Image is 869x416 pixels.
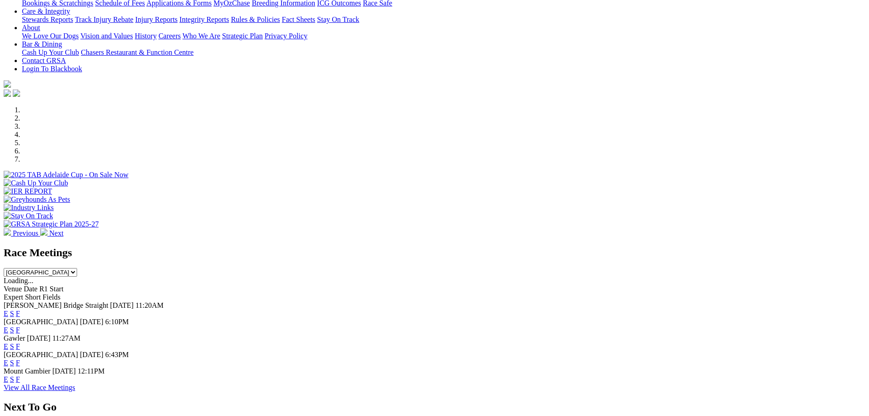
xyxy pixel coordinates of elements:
[4,171,129,179] img: 2025 TAB Adelaide Cup - On Sale Now
[158,32,181,40] a: Careers
[22,48,865,57] div: Bar & Dining
[4,212,53,220] img: Stay On Track
[22,7,70,15] a: Care & Integrity
[4,310,8,317] a: E
[4,229,40,237] a: Previous
[265,32,307,40] a: Privacy Policy
[4,384,75,391] a: View All Race Meetings
[22,40,62,48] a: Bar & Dining
[4,187,52,195] img: IER REPORT
[16,359,20,367] a: F
[16,342,20,350] a: F
[22,32,78,40] a: We Love Our Dogs
[4,228,11,236] img: chevron-left-pager-white.svg
[39,285,63,293] span: R1 Start
[80,32,133,40] a: Vision and Values
[4,90,11,97] img: facebook.svg
[317,16,359,23] a: Stay On Track
[22,57,66,64] a: Contact GRSA
[42,293,60,301] span: Fields
[25,293,41,301] span: Short
[40,228,47,236] img: chevron-right-pager-white.svg
[282,16,315,23] a: Fact Sheets
[4,285,22,293] span: Venue
[4,342,8,350] a: E
[4,359,8,367] a: E
[179,16,229,23] a: Integrity Reports
[22,65,82,73] a: Login To Blackbook
[135,301,164,309] span: 11:20AM
[10,326,14,334] a: S
[13,229,38,237] span: Previous
[80,318,104,326] span: [DATE]
[4,326,8,334] a: E
[105,351,129,358] span: 6:43PM
[16,310,20,317] a: F
[4,334,25,342] span: Gawler
[4,179,68,187] img: Cash Up Your Club
[4,293,23,301] span: Expert
[22,16,73,23] a: Stewards Reports
[27,334,51,342] span: [DATE]
[105,318,129,326] span: 6:10PM
[24,285,37,293] span: Date
[4,195,70,204] img: Greyhounds As Pets
[16,326,20,334] a: F
[4,375,8,383] a: E
[4,80,11,88] img: logo-grsa-white.png
[4,401,865,413] h2: Next To Go
[40,229,63,237] a: Next
[10,310,14,317] a: S
[4,367,51,375] span: Mount Gambier
[22,48,79,56] a: Cash Up Your Club
[75,16,133,23] a: Track Injury Rebate
[22,32,865,40] div: About
[4,277,33,284] span: Loading...
[10,342,14,350] a: S
[135,32,156,40] a: History
[110,301,134,309] span: [DATE]
[16,375,20,383] a: F
[78,367,104,375] span: 12:11PM
[22,16,865,24] div: Care & Integrity
[4,301,108,309] span: [PERSON_NAME] Bridge Straight
[4,220,99,228] img: GRSA Strategic Plan 2025-27
[4,351,78,358] span: [GEOGRAPHIC_DATA]
[52,334,81,342] span: 11:27AM
[10,359,14,367] a: S
[4,204,54,212] img: Industry Links
[231,16,280,23] a: Rules & Policies
[135,16,177,23] a: Injury Reports
[222,32,263,40] a: Strategic Plan
[13,90,20,97] img: twitter.svg
[80,351,104,358] span: [DATE]
[4,318,78,326] span: [GEOGRAPHIC_DATA]
[52,367,76,375] span: [DATE]
[49,229,63,237] span: Next
[10,375,14,383] a: S
[81,48,193,56] a: Chasers Restaurant & Function Centre
[22,24,40,32] a: About
[182,32,220,40] a: Who We Are
[4,247,865,259] h2: Race Meetings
